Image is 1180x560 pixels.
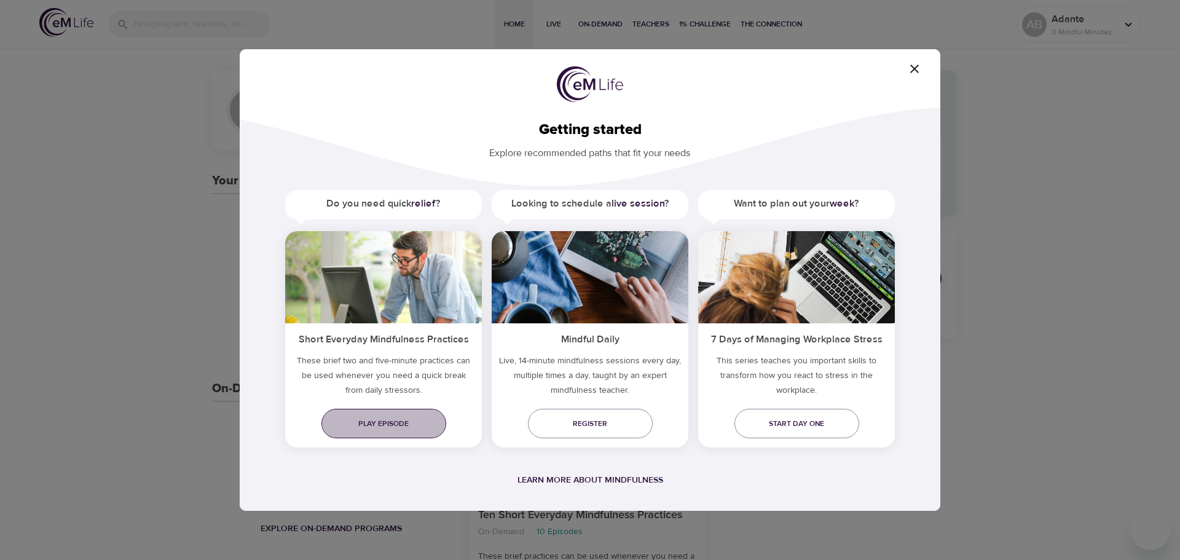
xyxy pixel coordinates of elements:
p: Explore recommended paths that fit your needs [259,139,921,160]
h5: 7 Days of Managing Workplace Stress [698,323,895,353]
img: ims [698,231,895,323]
h5: Do you need quick ? [285,190,482,218]
h5: These brief two and five-minute practices can be used whenever you need a quick break from daily ... [285,353,482,403]
span: Register [538,417,643,430]
a: Learn more about mindfulness [517,475,663,486]
a: week [830,197,854,210]
a: live session [612,197,664,210]
h2: Getting started [259,121,921,139]
h5: Mindful Daily [492,323,688,353]
a: relief [411,197,436,210]
p: This series teaches you important skills to transform how you react to stress in the workplace. [698,353,895,403]
a: Start day one [734,409,859,438]
a: Play episode [321,409,446,438]
h5: Short Everyday Mindfulness Practices [285,323,482,353]
img: ims [492,231,688,323]
p: Live, 14-minute mindfulness sessions every day, multiple times a day, taught by an expert mindful... [492,353,688,403]
img: logo [557,66,623,102]
span: Play episode [331,417,436,430]
h5: Want to plan out your ? [698,190,895,218]
h5: Looking to schedule a ? [492,190,688,218]
a: Register [528,409,653,438]
span: Start day one [744,417,849,430]
img: ims [285,231,482,323]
